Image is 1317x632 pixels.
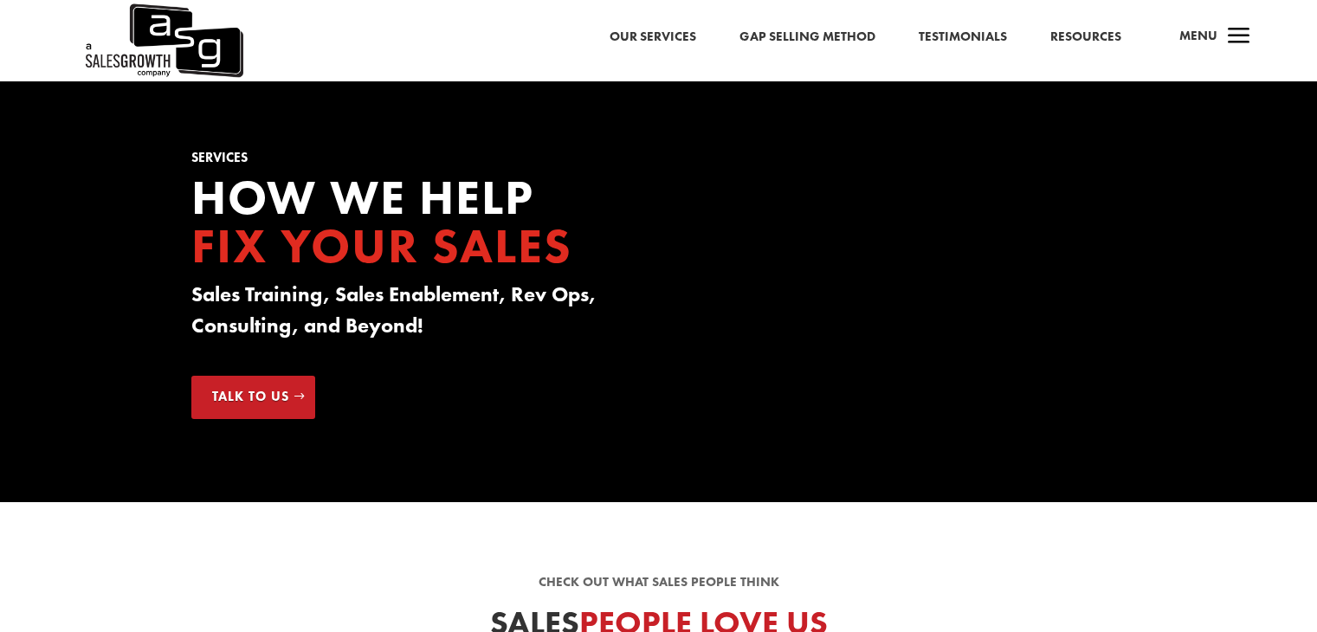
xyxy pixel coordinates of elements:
p: Check out what sales people think [191,572,1127,593]
span: a [1222,20,1256,55]
a: Gap Selling Method [739,26,875,48]
a: Resources [1050,26,1121,48]
h3: Sales Training, Sales Enablement, Rev Ops, Consulting, and Beyond! [191,279,633,350]
a: Talk to Us [191,376,315,419]
a: Our Services [610,26,696,48]
a: Testimonials [919,26,1007,48]
h1: Services [191,152,633,173]
span: Menu [1179,27,1217,44]
span: Fix your Sales [191,215,572,277]
h2: How we Help [191,173,633,279]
